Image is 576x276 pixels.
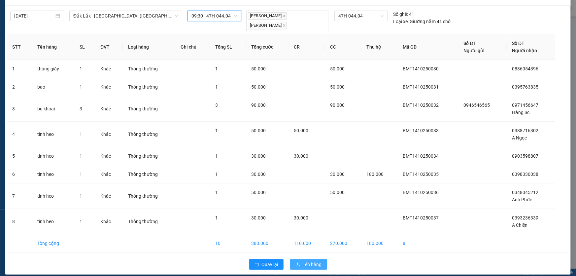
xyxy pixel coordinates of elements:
[123,60,176,78] td: Thông thường
[95,122,123,147] td: Khác
[251,102,266,108] span: 90.000
[32,122,74,147] td: tinh heo
[80,193,82,199] span: 1
[512,84,538,90] span: 0395763835
[262,261,278,268] span: Quay lại
[403,153,439,159] span: BMT1410250034
[294,128,308,133] span: 50.000
[123,147,176,165] td: Thông thường
[32,209,74,234] td: tinh heo
[294,215,308,220] span: 30.000
[80,132,82,137] span: 1
[95,60,123,78] td: Khác
[330,190,345,195] span: 50.000
[403,128,439,133] span: BMT1410250033
[361,34,397,60] th: Thu hộ
[7,165,32,183] td: 6
[80,84,82,90] span: 1
[397,234,458,253] td: 8
[95,209,123,234] td: Khác
[464,41,476,46] span: Số ĐT
[7,34,32,60] th: STT
[249,259,284,270] button: rollbackQuay lại
[403,215,439,220] span: BMT1410250037
[325,234,361,253] td: 270.000
[403,172,439,177] span: BMT1410250035
[512,172,538,177] span: 0398330038
[295,262,300,267] span: upload
[397,34,458,60] th: Mã GD
[215,128,218,133] span: 1
[95,183,123,209] td: Khác
[32,165,74,183] td: tinh heo
[32,183,74,209] td: tinh heo
[7,209,32,234] td: 8
[512,197,532,202] span: Anh Phức
[123,165,176,183] td: Thông thường
[248,12,287,20] span: [PERSON_NAME]
[14,12,54,20] input: 14/10/2025
[95,78,123,96] td: Khác
[123,183,176,209] td: Thông thường
[403,66,439,71] span: BMT1410250030
[95,147,123,165] td: Khác
[32,78,74,96] td: bao
[80,66,82,71] span: 1
[215,84,218,90] span: 1
[512,110,529,115] span: Hằng Sc
[330,84,345,90] span: 50.000
[251,128,266,133] span: 50.000
[512,153,538,159] span: 0903598807
[246,234,289,253] td: 380.000
[32,96,74,122] td: bù khoai
[512,41,525,46] span: Số ĐT
[123,78,176,96] td: Thông thường
[251,190,266,195] span: 50.000
[32,147,74,165] td: tinh heo
[283,14,286,18] span: close
[191,11,237,21] span: 09:30 - 47H-044.04
[512,128,538,133] span: 0388716302
[512,215,538,220] span: 0393236339
[393,18,451,25] div: Giường nằm 41 chỗ
[361,234,397,253] td: 180.000
[251,84,266,90] span: 50.000
[80,219,82,224] span: 1
[210,34,246,60] th: Tổng SL
[288,34,325,60] th: CR
[254,262,259,267] span: rollback
[215,66,218,71] span: 1
[215,190,218,195] span: 1
[366,172,384,177] span: 180.000
[95,96,123,122] td: Khác
[215,102,218,108] span: 3
[95,165,123,183] td: Khác
[32,234,74,253] td: Tổng cộng
[393,11,414,18] div: 41
[290,259,327,270] button: uploadLên hàng
[288,234,325,253] td: 110.000
[246,34,289,60] th: Tổng cước
[512,190,538,195] span: 0348045212
[80,172,82,177] span: 1
[464,102,490,108] span: 0946546565
[80,106,82,111] span: 3
[7,60,32,78] td: 1
[464,48,485,53] span: Người gửi
[403,190,439,195] span: BMT1410250036
[7,147,32,165] td: 5
[393,18,409,25] span: Loại xe:
[512,48,537,53] span: Người nhận
[512,135,527,140] span: A Ngọc
[251,66,266,71] span: 50.000
[512,222,527,228] span: A Chiến
[403,102,439,108] span: BMT1410250032
[403,84,439,90] span: BMT1410250031
[210,234,246,253] td: 10
[294,153,308,159] span: 30.000
[73,11,178,21] span: Đắk Lắk - Phú Yên (SC)
[283,24,286,27] span: close
[215,153,218,159] span: 1
[7,96,32,122] td: 3
[7,183,32,209] td: 7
